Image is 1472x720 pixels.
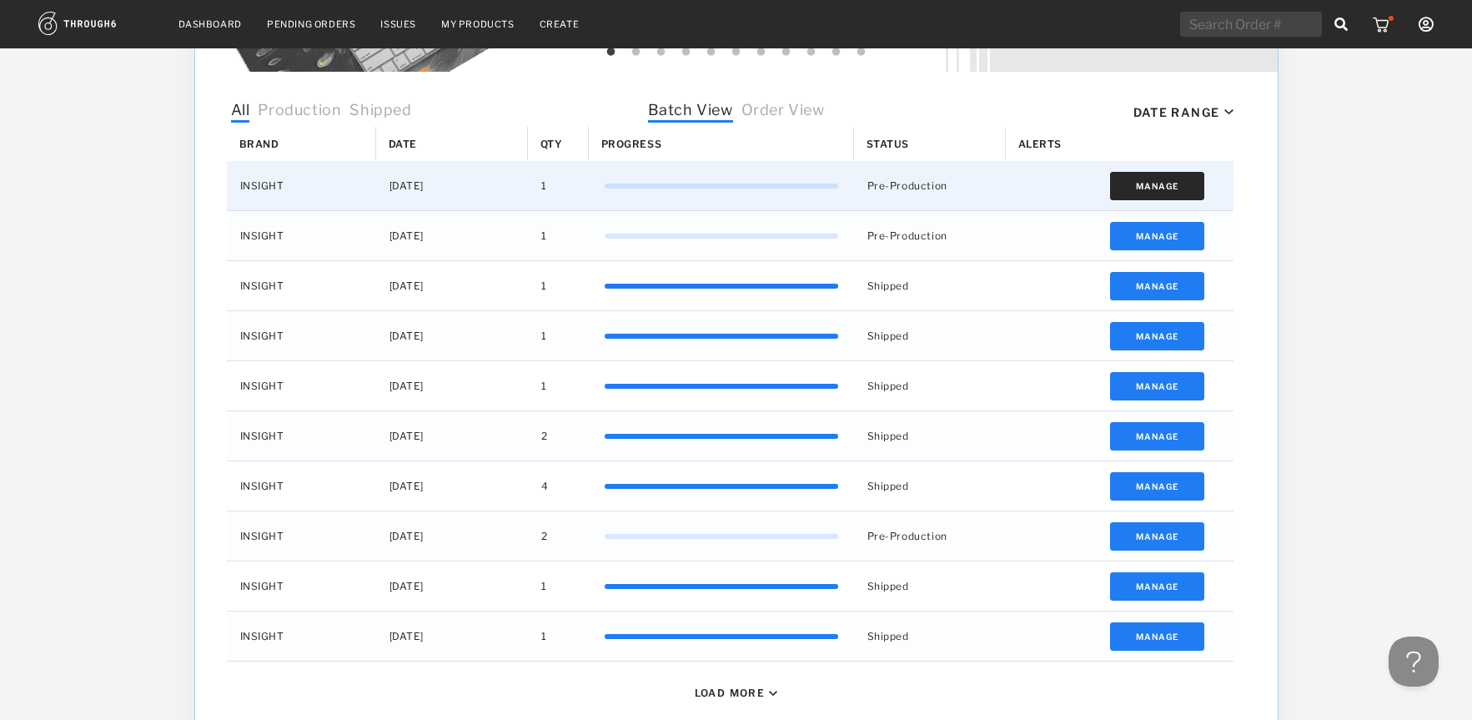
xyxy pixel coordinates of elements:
[227,461,1233,511] div: Press SPACE to select this row.
[541,325,547,347] span: 1
[541,175,547,197] span: 1
[1110,372,1204,400] button: Manage
[628,44,645,61] button: 2
[541,375,547,397] span: 1
[227,561,376,611] div: INSIGHT
[1180,12,1322,37] input: Search Order #
[38,12,153,35] img: logo.1c10ca64.svg
[227,411,1233,461] div: Press SPACE to select this row.
[178,18,242,30] a: Dashboard
[376,311,528,360] div: [DATE]
[1110,322,1204,350] button: Manage
[227,612,376,661] div: INSIGHT
[854,361,1006,410] div: Shipped
[227,361,376,410] div: INSIGHT
[227,411,376,461] div: INSIGHT
[1373,16,1394,33] img: icon_cart_red_dot.b92b630d.svg
[258,101,341,123] span: Production
[854,161,1006,210] div: Pre-Production
[1110,272,1204,300] button: Manage
[376,511,528,561] div: [DATE]
[853,44,870,61] button: 11
[678,44,695,61] button: 4
[1110,222,1204,250] button: Manage
[741,101,825,123] span: Order View
[541,425,548,447] span: 2
[603,44,620,61] button: 1
[541,225,547,247] span: 1
[227,511,1233,561] div: Press SPACE to select this row.
[380,18,416,30] a: Issues
[376,411,528,461] div: [DATE]
[854,461,1006,511] div: Shipped
[376,612,528,661] div: [DATE]
[728,44,745,61] button: 6
[227,211,1233,261] div: Press SPACE to select this row.
[601,138,662,150] span: Progress
[541,476,549,497] span: 4
[227,561,1233,612] div: Press SPACE to select this row.
[376,361,528,410] div: [DATE]
[753,44,770,61] button: 7
[828,44,845,61] button: 10
[653,44,670,61] button: 3
[227,311,1233,361] div: Press SPACE to select this row.
[648,101,733,123] span: Batch View
[540,18,580,30] a: Create
[227,511,376,561] div: INSIGHT
[854,411,1006,461] div: Shipped
[231,101,250,123] span: All
[1110,572,1204,601] button: Manage
[376,211,528,260] div: [DATE]
[1110,422,1204,451] button: Manage
[227,461,376,511] div: INSIGHT
[376,561,528,611] div: [DATE]
[441,18,515,30] a: My Products
[1110,172,1204,200] button: Manage
[854,612,1006,661] div: Shipped
[227,261,376,310] div: INSIGHT
[867,138,910,150] span: Status
[227,161,376,210] div: INSIGHT
[376,261,528,310] div: [DATE]
[541,626,547,647] span: 1
[227,311,376,360] div: INSIGHT
[376,161,528,210] div: [DATE]
[854,211,1006,260] div: Pre-Production
[778,44,795,61] button: 8
[803,44,820,61] button: 9
[1389,637,1439,687] iframe: Toggle Customer Support
[1133,105,1220,119] div: Date Range
[227,361,1233,411] div: Press SPACE to select this row.
[349,101,411,123] span: Shipped
[541,576,547,597] span: 1
[854,261,1006,310] div: Shipped
[376,461,528,511] div: [DATE]
[540,138,563,150] span: Qty
[389,138,417,150] span: Date
[1224,109,1233,115] img: icon_caret_down_black.69fb8af9.svg
[227,161,1233,211] div: Press SPACE to select this row.
[769,691,777,696] img: icon_caret_down_black.69fb8af9.svg
[541,526,548,547] span: 2
[267,18,355,30] a: Pending Orders
[1110,472,1204,501] button: Manage
[1018,138,1063,150] span: Alerts
[227,211,376,260] div: INSIGHT
[227,261,1233,311] div: Press SPACE to select this row.
[1110,522,1204,551] button: Manage
[854,511,1006,561] div: Pre-Production
[695,687,766,699] div: Load More
[239,138,279,150] span: Brand
[541,275,547,297] span: 1
[854,311,1006,360] div: Shipped
[854,561,1006,611] div: Shipped
[227,612,1233,662] div: Press SPACE to select this row.
[703,44,720,61] button: 5
[1110,622,1204,651] button: Manage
